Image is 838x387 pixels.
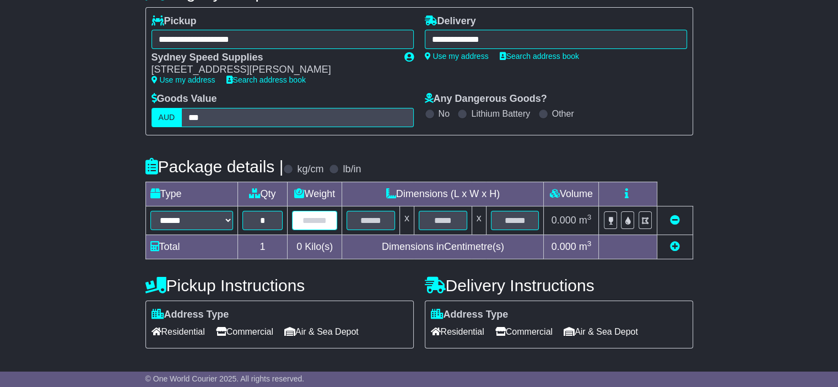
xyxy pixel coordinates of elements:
sup: 3 [587,239,592,248]
span: 0.000 [552,215,576,226]
span: Residential [152,323,205,340]
label: Delivery [425,15,476,28]
td: Volume [544,182,599,206]
h4: Delivery Instructions [425,276,693,295]
td: x [472,206,486,235]
label: Goods Value [152,93,217,105]
a: Add new item [670,241,680,252]
label: Any Dangerous Goods? [425,93,547,105]
div: Sydney Speed Supplies [152,52,393,64]
td: Dimensions (L x W x H) [342,182,544,206]
a: Use my address [425,52,489,61]
span: 0.000 [552,241,576,252]
sup: 3 [587,213,592,221]
label: Address Type [431,309,509,321]
label: kg/cm [297,163,323,176]
span: Residential [431,323,484,340]
a: Search address book [500,52,579,61]
span: Air & Sea Depot [284,323,359,340]
span: © One World Courier 2025. All rights reserved. [145,374,305,383]
td: Kilo(s) [288,235,342,259]
span: m [579,241,592,252]
td: x [399,206,414,235]
td: Total [145,235,237,259]
h4: Pickup Instructions [145,276,414,295]
label: Pickup [152,15,197,28]
span: Commercial [216,323,273,340]
a: Search address book [226,75,306,84]
td: 1 [237,235,288,259]
span: Commercial [495,323,553,340]
td: Type [145,182,237,206]
span: Air & Sea Depot [564,323,638,340]
span: 0 [296,241,302,252]
label: Other [552,108,574,119]
label: Address Type [152,309,229,321]
div: [STREET_ADDRESS][PERSON_NAME] [152,64,393,76]
label: AUD [152,108,182,127]
h4: Package details | [145,157,284,176]
span: m [579,215,592,226]
a: Use my address [152,75,215,84]
label: lb/in [343,163,361,176]
td: Weight [288,182,342,206]
td: Qty [237,182,288,206]
td: Dimensions in Centimetre(s) [342,235,544,259]
a: Remove this item [670,215,680,226]
label: No [439,108,450,119]
label: Lithium Battery [471,108,530,119]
